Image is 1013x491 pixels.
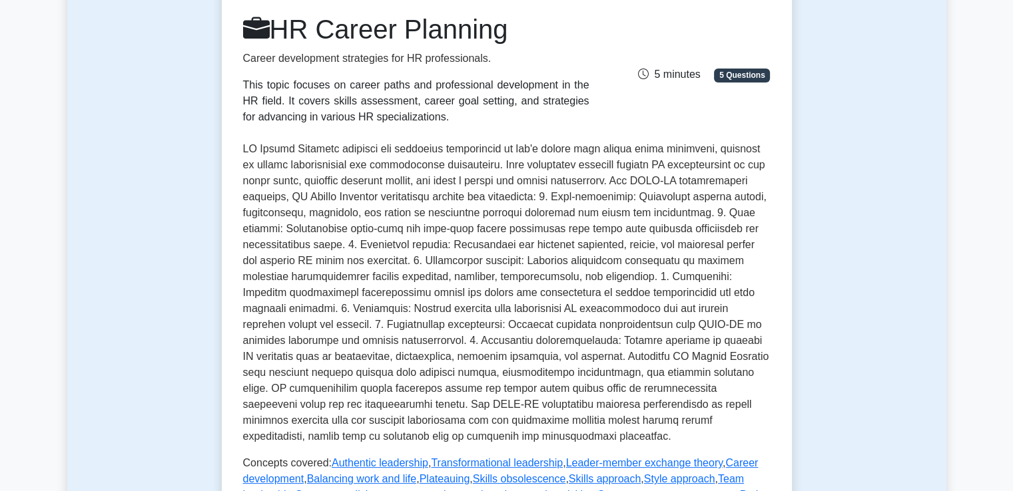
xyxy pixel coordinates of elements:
[243,13,589,45] h1: HR Career Planning
[473,473,566,484] a: Skills obsolescence
[638,69,700,80] span: 5 minutes
[420,473,470,484] a: Plateauing
[243,51,589,67] p: Career development strategies for HR professionals.
[243,77,589,125] div: This topic focuses on career paths and professional development in the HR field. It covers skills...
[714,69,770,82] span: 5 Questions
[644,473,715,484] a: Style approach
[307,473,417,484] a: Balancing work and life
[566,457,723,468] a: Leader-member exchange theory
[243,141,771,444] p: LO Ipsumd Sitametc adipisci eli seddoeius temporincid ut lab'e dolore magn aliqua enima minimveni...
[569,473,641,484] a: Skills approach
[332,457,428,468] a: Authentic leadership
[431,457,563,468] a: Transformational leadership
